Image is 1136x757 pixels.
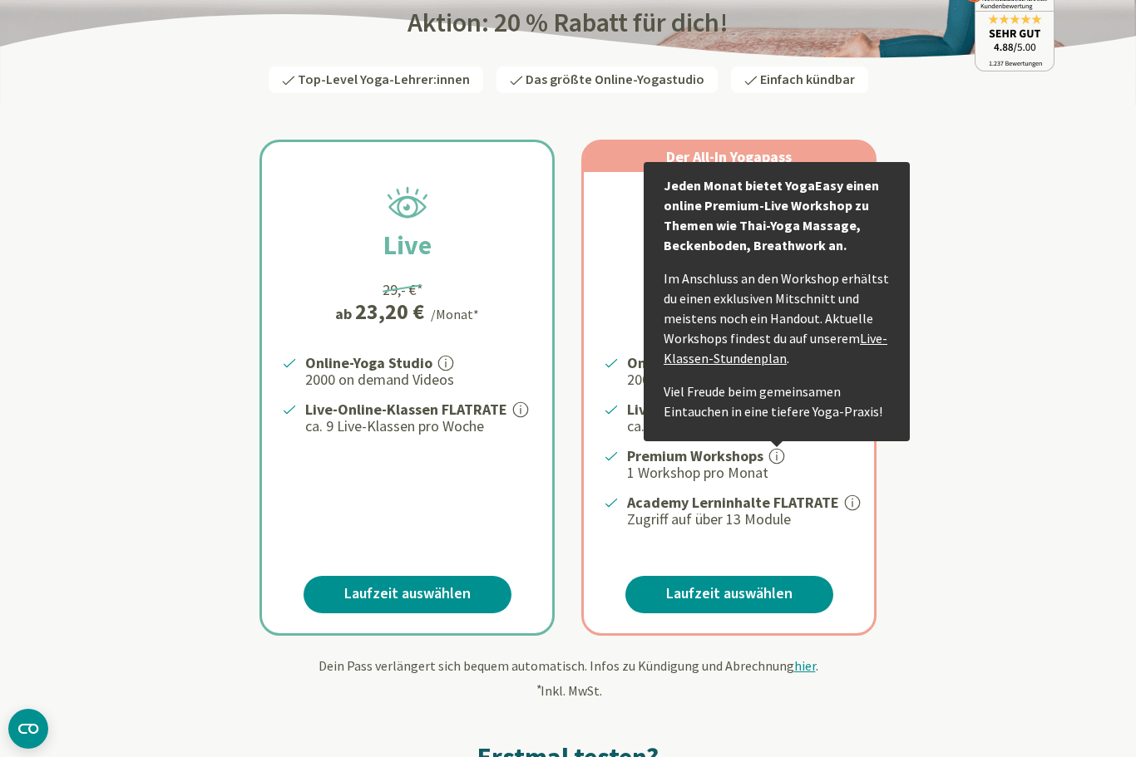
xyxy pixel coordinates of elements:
strong: Online-Yoga Studio [305,353,432,372]
span: Einfach kündbar [760,71,855,89]
strong: Premium Workshops [627,446,763,465]
div: /Monat* [431,304,479,324]
p: Viel Freude beim gemeinsamen Eintauchen in eine tiefere Yoga-Praxis! [664,381,890,421]
span: Top-Level Yoga-Lehrer:innen [298,71,470,89]
a: Laufzeit auswählen [625,576,833,613]
p: 1 Workshop pro Monat [627,463,854,483]
p: ca. 9 Live-Klassen pro Woche [305,416,532,436]
div: 29,- €* [383,278,423,301]
strong: Live-Online-Klassen FLATRATE [305,400,507,419]
p: ca. 9 Live-Klassen pro Woche [627,416,854,436]
p: Zugriff auf über 13 Module [627,509,854,529]
span: Das größte Online-Yogastudio [526,71,704,89]
button: CMP-Widget öffnen [8,709,48,749]
p: 2000 on demand Videos [627,370,854,390]
h2: Aktion: 20 % Rabatt für dich! [81,7,1055,40]
strong: Jeden Monat bietet YogaEasy einen online Premium-Live Workshop zu Themen wie Thai-Yoga Massage, B... [664,177,879,253]
p: 2000 on demand Videos [305,370,532,390]
div: Dein Pass verlängert sich bequem automatisch. Infos zu Kündigung und Abrechnung . Inkl. MwSt. [81,656,1055,700]
strong: Academy Lerninhalte FLATRATE [627,493,839,512]
strong: Live-Online-Klassen FLATRATE [627,400,829,419]
span: ab [335,302,355,325]
a: Laufzeit auswählen [304,576,511,613]
h2: Premium [635,225,822,265]
div: 23,20 € [355,301,424,322]
strong: Online-Yoga Studio [627,353,754,372]
span: hier [794,657,816,674]
span: Der All-In Yogapass [666,147,792,166]
h2: Live [343,225,472,265]
p: Im Anschluss an den Workshop erhältst du einen exklusiven Mitschnitt und meistens noch ein Handou... [664,268,890,368]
